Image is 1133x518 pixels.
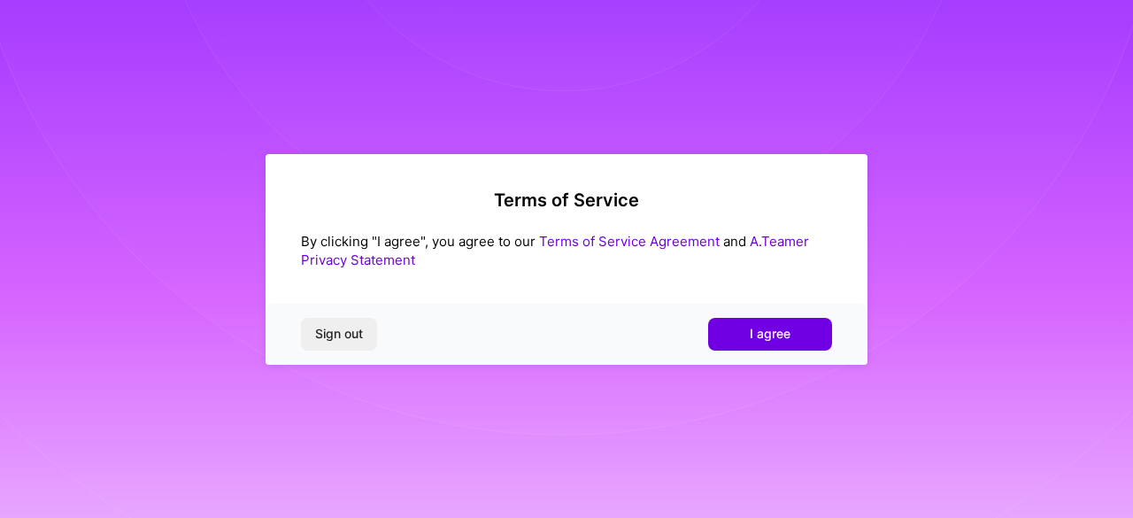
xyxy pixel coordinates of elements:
a: Terms of Service Agreement [539,233,720,250]
div: By clicking "I agree", you agree to our and [301,232,832,269]
span: Sign out [315,325,363,343]
button: I agree [708,318,832,350]
h2: Terms of Service [301,189,832,211]
span: I agree [750,325,790,343]
button: Sign out [301,318,377,350]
